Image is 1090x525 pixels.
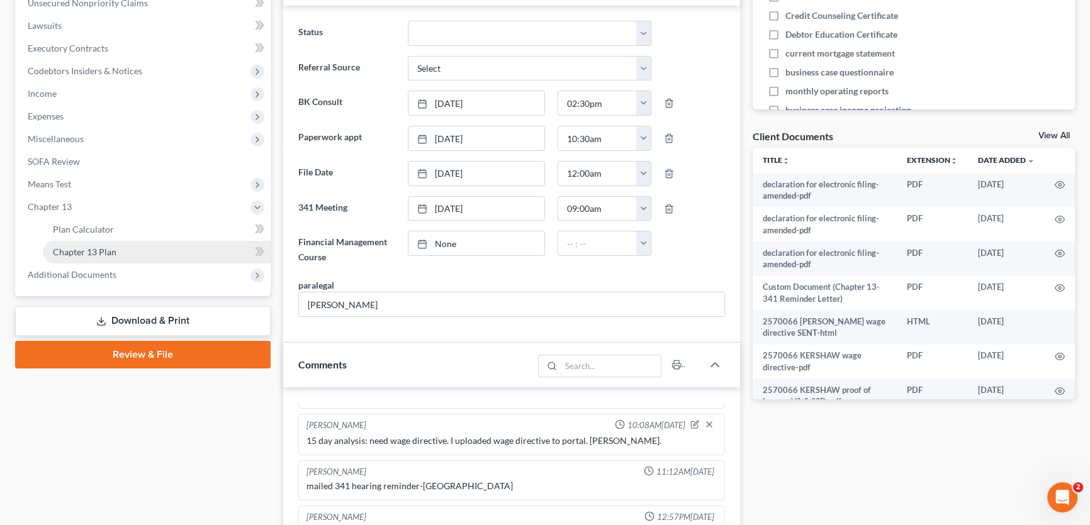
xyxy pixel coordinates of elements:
a: Lawsuits [18,14,271,37]
td: declaration for electronic filing-amended-pdf [753,207,897,241]
input: -- : -- [558,126,638,150]
i: unfold_more [782,157,790,165]
a: [DATE] [408,162,544,185]
input: Search... [561,355,661,377]
span: Miscellaneous [28,133,84,144]
div: [PERSON_NAME] [306,466,366,478]
td: PDF [897,207,968,241]
a: Plan Calculator [43,218,271,241]
span: Credit Counseling Certificate [785,9,898,22]
span: 10:08AM[DATE] [627,419,685,431]
a: Executory Contracts [18,37,271,60]
td: Custom Document (Chapter 13-341 Reminder Letter) [753,276,897,311]
td: declaration for electronic filing-amended-pdf [753,173,897,207]
td: [DATE] [968,207,1045,241]
label: Paperwork appt [292,126,402,151]
input: -- [299,292,724,316]
a: Download & Print [15,306,271,336]
td: HTML [897,310,968,345]
span: Comments [298,358,347,370]
i: expand_more [1027,157,1035,165]
td: PDF [897,276,968,311]
span: monthly operating reports [785,85,889,97]
td: [DATE] [968,345,1045,379]
div: [PERSON_NAME] [306,511,366,523]
td: [DATE] [968,173,1045,207]
td: declaration for electronic filing-amended-pdf [753,241,897,276]
label: Financial Management Course [292,231,402,268]
a: Review & File [15,341,271,368]
a: [DATE] [408,91,544,115]
td: [DATE] [968,241,1045,276]
span: Chapter 13 [28,201,72,212]
span: Codebtors Insiders & Notices [28,65,142,76]
span: business case questionnaire [785,66,894,79]
span: 2 [1073,482,1083,492]
a: [DATE] [408,197,544,221]
label: Status [292,21,402,46]
input: -- : -- [558,162,638,185]
td: [DATE] [968,379,1045,413]
td: [DATE] [968,310,1045,345]
span: Means Test [28,179,71,189]
a: SOFA Review [18,150,271,173]
td: PDF [897,379,968,413]
span: SOFA Review [28,156,80,167]
a: Extensionunfold_more [907,155,958,165]
td: PDF [897,173,968,207]
span: Expenses [28,111,64,121]
a: Date Added expand_more [978,155,1035,165]
input: -- : -- [558,91,638,115]
span: Debtor Education Certificate [785,28,897,41]
label: Referral Source [292,56,402,81]
i: unfold_more [950,157,958,165]
a: None [408,231,544,255]
a: [DATE] [408,126,544,150]
span: Additional Documents [28,269,116,280]
span: Chapter 13 Plan [53,246,116,257]
td: 2570066 KERSHAW proof of income VA & SSD-pdf [753,379,897,413]
span: current mortgage statement [785,47,895,60]
span: business case income projection [785,104,911,116]
td: PDF [897,345,968,379]
div: paralegal [298,279,334,292]
iframe: Intercom live chat [1047,482,1077,512]
span: Plan Calculator [53,224,114,235]
span: 12:57PM[DATE] [657,511,714,523]
td: 2570066 [PERSON_NAME] wage directive SENT-html [753,310,897,345]
td: [DATE] [968,276,1045,311]
div: 15 day analysis: need wage directive. I uploaded wage directive to portal. [PERSON_NAME]. [306,434,717,447]
td: 2570066 KERSHAW wage directive-pdf [753,345,897,379]
span: Executory Contracts [28,43,108,53]
div: [PERSON_NAME] [306,419,366,432]
a: Titleunfold_more [763,155,790,165]
span: Income [28,88,57,99]
a: Chapter 13 Plan [43,241,271,263]
span: 11:12AM[DATE] [656,466,714,478]
label: File Date [292,161,402,186]
input: -- : -- [558,231,638,255]
input: -- : -- [558,197,638,221]
label: 341 Meeting [292,196,402,221]
span: Lawsuits [28,20,62,31]
div: Client Documents [753,130,833,143]
label: BK Consult [292,91,402,116]
td: PDF [897,241,968,276]
a: View All [1038,131,1070,140]
div: mailed 341 hearing reminder-[GEOGRAPHIC_DATA] [306,480,717,492]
